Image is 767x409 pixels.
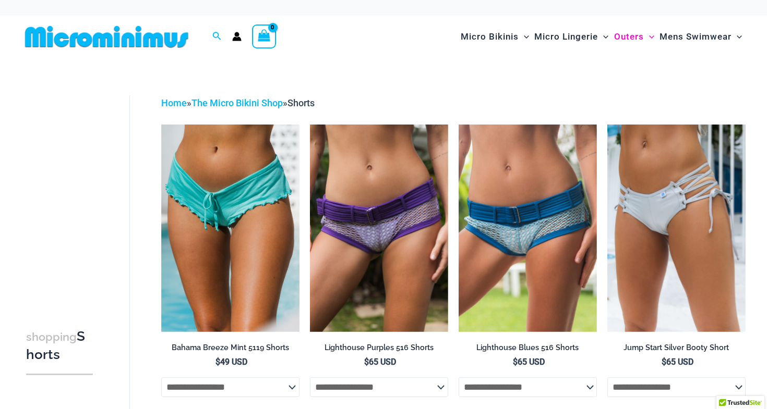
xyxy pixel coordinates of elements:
span: $ [662,357,666,367]
a: Jump Start Silver Booty Short [607,343,746,356]
span: Menu Toggle [519,23,529,50]
span: Mens Swimwear [660,23,732,50]
bdi: 65 USD [364,357,396,367]
a: Bahama Breeze Mint 5119 Shorts [161,343,299,356]
span: Shorts [287,97,315,108]
span: Menu Toggle [598,23,608,50]
span: $ [215,357,220,367]
a: View Shopping Cart, empty [252,24,276,48]
span: Menu Toggle [644,23,654,50]
span: $ [364,357,369,367]
img: MM SHOP LOGO FLAT [21,25,193,48]
img: Jump Start Silver 5594 Shorts 01 [607,125,746,332]
span: Micro Bikinis [461,23,519,50]
a: Lighthouse Purples 516 Shorts [310,343,448,356]
span: $ [513,357,518,367]
a: OutersMenu ToggleMenu Toggle [612,21,657,53]
h2: Bahama Breeze Mint 5119 Shorts [161,343,299,353]
iframe: TrustedSite Certified [26,87,120,295]
a: Search icon link [212,30,222,43]
a: Micro LingerieMenu ToggleMenu Toggle [532,21,611,53]
bdi: 49 USD [215,357,247,367]
h2: Jump Start Silver Booty Short [607,343,746,353]
a: Lighthouse Blues 516 Shorts [459,343,597,356]
span: » » [161,97,315,108]
a: The Micro Bikini Shop [191,97,283,108]
a: Mens SwimwearMenu ToggleMenu Toggle [657,21,745,53]
a: Jump Start Silver 5594 Shorts 01Jump Start Silver 5594 Shorts 02Jump Start Silver 5594 Shorts 02 [607,125,746,332]
bdi: 65 USD [662,357,693,367]
a: Lighthouse Blues 516 Short 01Lighthouse Blues 516 Short 03Lighthouse Blues 516 Short 03 [459,125,597,332]
a: Bahama Breeze Mint 5119 Shorts 01Bahama Breeze Mint 5119 Shorts 02Bahama Breeze Mint 5119 Shorts 02 [161,125,299,332]
nav: Site Navigation [457,19,746,54]
span: shopping [26,330,77,343]
span: Menu Toggle [732,23,742,50]
a: Lighthouse Purples 516 Short 01Lighthouse Purples 3668 Crop Top 516 Short 01Lighthouse Purples 36... [310,125,448,332]
h3: Shorts [26,328,93,364]
bdi: 65 USD [513,357,545,367]
span: Micro Lingerie [534,23,598,50]
span: Outers [614,23,644,50]
a: Home [161,97,187,108]
img: Bahama Breeze Mint 5119 Shorts 01 [161,125,299,332]
a: Micro BikinisMenu ToggleMenu Toggle [458,21,532,53]
h2: Lighthouse Purples 516 Shorts [310,343,448,353]
img: Lighthouse Purples 516 Short 01 [310,125,448,332]
a: Account icon link [232,32,242,41]
h2: Lighthouse Blues 516 Shorts [459,343,597,353]
img: Lighthouse Blues 516 Short 01 [459,125,597,332]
